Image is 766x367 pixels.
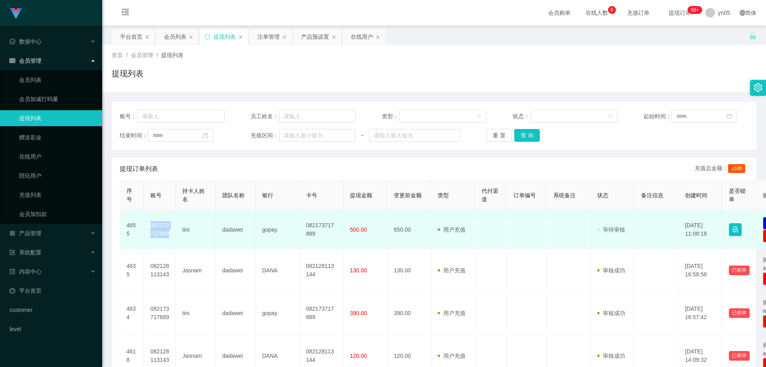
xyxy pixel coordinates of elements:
[10,302,96,318] a: customer
[10,58,15,63] i: 图标: table
[126,188,132,202] span: 序号
[10,321,96,337] a: level
[10,230,41,236] span: 产品管理
[131,52,153,58] span: 会员管理
[120,164,158,174] span: 提现订单列表
[644,112,671,121] span: 起始时间：
[10,230,15,236] i: 图标: appstore-o
[729,351,750,361] button: 已锁单
[641,192,663,198] span: 备注信息
[740,10,745,16] i: 图标: global
[394,192,422,198] span: 变更前金额
[679,292,723,335] td: [DATE] 16:57:42
[216,292,256,335] td: dadawei
[597,226,625,233] span: 等待审核
[251,112,278,121] span: 员工姓名：
[144,210,176,249] td: 082173717889
[300,292,344,335] td: 082173717889
[729,223,742,236] button: 图标: lock
[623,10,653,16] span: 充值订单
[120,131,148,140] span: 结束时间：
[120,292,144,335] td: 4634
[10,58,41,64] span: 会员管理
[112,52,123,58] span: 首页
[279,110,355,123] input: 请输入
[19,129,96,145] a: 赠送彩金
[10,269,15,274] i: 图标: profile
[300,210,344,249] td: 082173717889
[10,283,96,299] a: 图标: dashboard平台首页
[387,249,431,292] td: 130.00
[438,192,449,198] span: 类型
[300,249,344,292] td: 082128113144
[19,149,96,165] a: 在线用户
[665,10,695,16] span: 提现订单
[729,188,746,202] span: 是否锁单
[205,34,210,40] i: 图标: sync
[608,6,616,14] sup: 6
[350,353,367,359] span: 120.00
[582,10,612,16] span: 在线人数
[350,267,367,274] span: 130.00
[10,39,15,44] i: 图标: check-circle-o
[19,206,96,222] a: 会员加扣款
[438,310,466,316] span: 用户充值
[695,164,748,174] div: 充值总金额：
[10,249,41,256] span: 系统配置
[685,192,707,198] span: 创建时间
[256,249,300,292] td: DANA
[477,114,482,119] i: 图标: down
[256,292,300,335] td: gopay
[553,192,576,198] span: 系统备注
[156,52,158,58] span: /
[176,292,216,335] td: tini
[251,131,278,140] span: 充值区间：
[257,29,280,44] div: 注单管理
[238,35,243,40] i: 图标: close
[350,226,367,233] span: 500.00
[282,35,287,40] i: 图标: close
[387,210,431,249] td: 650.00
[10,268,41,275] span: 内容中心
[120,29,142,44] div: 平台首页
[19,168,96,184] a: 陪玩用户
[597,267,625,274] span: 审核成功
[610,6,613,14] p: 6
[19,72,96,88] a: 会员列表
[687,6,702,14] sup: 283
[306,192,317,198] span: 卡号
[150,192,162,198] span: 账号
[597,353,625,359] span: 审核成功
[369,129,460,142] input: 请输入最大值为
[350,310,367,316] span: 390.00
[382,112,400,121] span: 类型：
[513,112,531,121] span: 状态：
[189,35,193,40] i: 图标: close
[161,52,184,58] span: 提现列表
[144,249,176,292] td: 082128113143
[222,192,245,198] span: 团队名称
[279,129,355,142] input: 请输入最小值为
[514,129,540,142] button: 查 询
[486,129,512,142] button: 重 置
[729,266,750,275] button: 已锁单
[176,210,216,249] td: tini
[332,35,336,40] i: 图标: close
[10,8,22,19] img: logo.9652507e.png
[256,210,300,249] td: gopay
[144,292,176,335] td: 082173717889
[19,187,96,203] a: 充值列表
[754,83,762,92] i: 图标: setting
[679,210,723,249] td: [DATE] 11:08:18
[216,249,256,292] td: dadawei
[262,192,273,198] span: 银行
[164,29,186,44] div: 会员列表
[438,226,466,233] span: 用户充值
[482,188,498,202] span: 代付渠道
[182,188,205,202] span: 持卡人姓名
[350,192,372,198] span: 提现金额
[438,267,466,274] span: 用户充值
[597,310,625,316] span: 审核成功
[10,38,41,45] span: 数据中心
[19,91,96,107] a: 会员加减打码量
